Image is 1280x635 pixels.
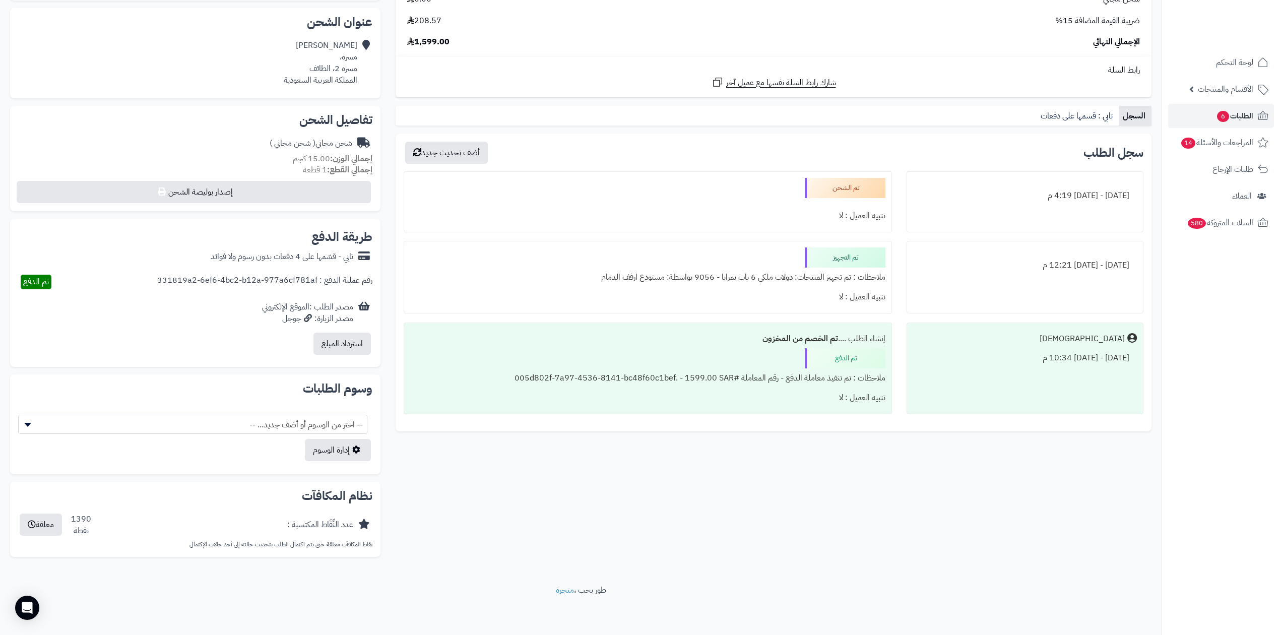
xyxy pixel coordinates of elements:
[410,287,885,307] div: تنبيه العميل : لا
[18,114,372,126] h2: تفاصيل الشحن
[1198,82,1253,96] span: الأقسام والمنتجات
[1168,131,1274,155] a: المراجعات والأسئلة14
[262,313,353,325] div: مصدر الزيارة: جوجل
[712,76,836,89] a: شارك رابط السلة نفسها مع عميل آخر
[313,333,371,355] button: استرداد المبلغ
[157,275,372,289] div: رقم عملية الدفع : 331819a2-6ef6-4bc2-b12a-977a6cf781af
[18,415,367,434] span: -- اختر من الوسوم أو أضف جديد... --
[1188,218,1206,229] span: 580
[311,231,372,243] h2: طريقة الدفع
[18,540,372,549] p: نقاط المكافآت معلقة حتى يتم اكتمال الطلب بتحديث حالته إلى أحد حالات الإكتمال
[805,247,885,268] div: تم التجهيز
[1093,36,1140,48] span: الإجمالي النهائي
[17,181,371,203] button: إصدار بوليصة الشحن
[23,276,49,288] span: تم الدفع
[262,301,353,325] div: مصدر الطلب :الموقع الإلكتروني
[1217,111,1229,122] span: 6
[1168,104,1274,128] a: الطلبات6
[1181,138,1195,149] span: 14
[15,596,39,620] div: Open Intercom Messenger
[71,525,91,537] div: نقطة
[913,186,1137,206] div: [DATE] - [DATE] 4:19 م
[71,514,91,537] div: 1390
[410,388,885,408] div: تنبيه العميل : لا
[284,40,357,86] div: [PERSON_NAME] مسره، مسره 2، الطائف المملكة العربية السعودية
[913,348,1137,368] div: [DATE] - [DATE] 10:34 م
[805,178,885,198] div: تم الشحن
[293,153,372,165] small: 15.00 كجم
[1187,216,1253,230] span: السلات المتروكة
[410,368,885,388] div: ملاحظات : تم تنفيذ معاملة الدفع - رقم المعاملة #005d802f-7a97-4536-8141-bc48f60c1bef. - 1599.00 SAR
[762,333,838,345] b: تم الخصم من المخزون
[1211,8,1270,29] img: logo-2.png
[410,268,885,287] div: ملاحظات : تم تجهيز المنتجات: دولاب ملكي 6 باب بمرايا - 9056 بواسطة: مستودع ارفف الدمام
[305,439,371,461] a: إدارة الوسوم
[19,415,367,434] span: -- اختر من الوسوم أو أضف جديد... --
[327,164,372,176] strong: إجمالي القطع:
[303,164,372,176] small: 1 قطعة
[1216,55,1253,70] span: لوحة التحكم
[726,77,836,89] span: شارك رابط السلة نفسها مع عميل آخر
[1216,109,1253,123] span: الطلبات
[410,329,885,349] div: إنشاء الطلب ....
[1037,106,1119,126] a: تابي : قسمها على دفعات
[270,137,315,149] span: ( شحن مجاني )
[1040,333,1125,345] div: [DEMOGRAPHIC_DATA]
[1168,184,1274,208] a: العملاء
[1168,211,1274,235] a: السلات المتروكة580
[1055,15,1140,27] span: ضريبة القيمة المضافة 15%
[1119,106,1151,126] a: السجل
[1083,147,1143,159] h3: سجل الطلب
[405,142,488,164] button: أضف تحديث جديد
[1168,157,1274,181] a: طلبات الإرجاع
[1180,136,1253,150] span: المراجعات والأسئلة
[913,256,1137,275] div: [DATE] - [DATE] 12:21 م
[18,490,372,502] h2: نظام المكافآت
[400,65,1147,76] div: رابط السلة
[407,36,450,48] span: 1,599.00
[211,251,353,263] div: تابي - قسّمها على 4 دفعات بدون رسوم ولا فوائد
[18,383,372,395] h2: وسوم الطلبات
[407,15,441,27] span: 208.57
[287,519,353,531] div: عدد النِّقَاط المكتسبة :
[1168,50,1274,75] a: لوحة التحكم
[805,348,885,368] div: تم الدفع
[270,138,352,149] div: شحن مجاني
[1232,189,1252,203] span: العملاء
[20,514,62,536] button: معلقة
[556,584,574,596] a: متجرة
[330,153,372,165] strong: إجمالي الوزن:
[1212,162,1253,176] span: طلبات الإرجاع
[410,206,885,226] div: تنبيه العميل : لا
[18,16,372,28] h2: عنوان الشحن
